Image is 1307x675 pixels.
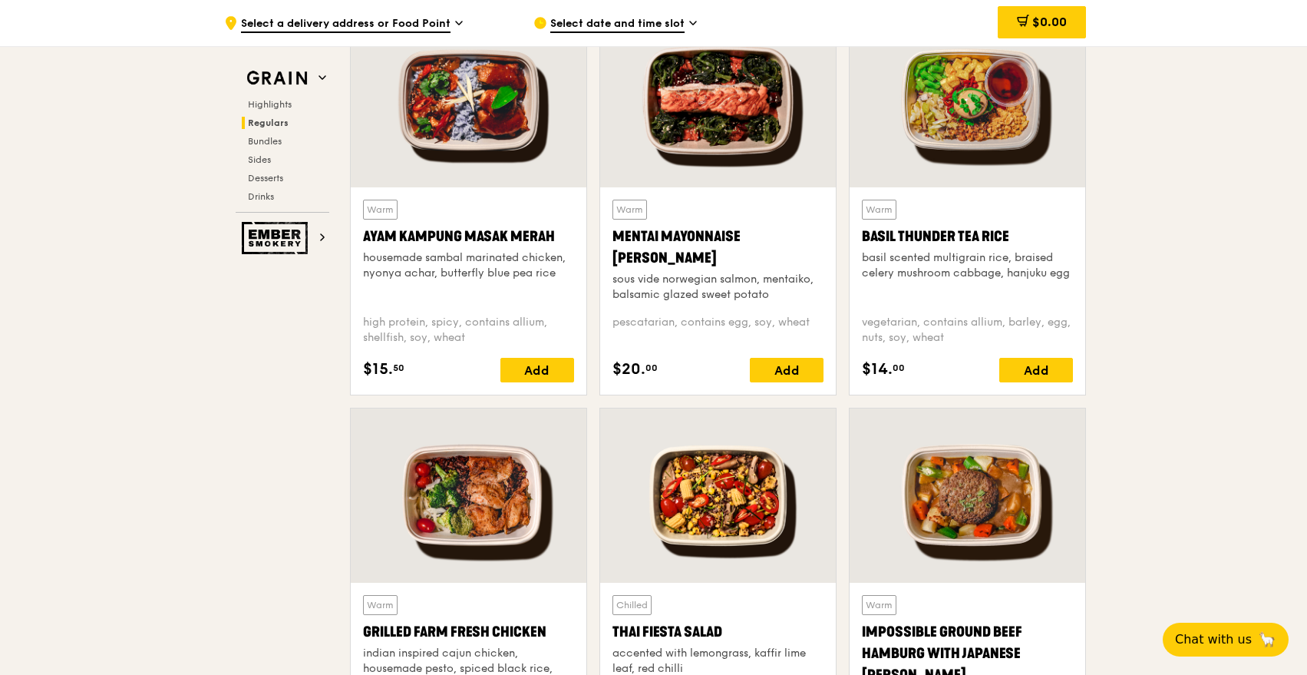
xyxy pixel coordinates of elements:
[999,358,1073,382] div: Add
[862,226,1073,247] div: Basil Thunder Tea Rice
[893,362,905,374] span: 00
[612,200,647,220] div: Warm
[363,315,574,346] div: high protein, spicy, contains allium, shellfish, soy, wheat
[1175,630,1252,649] span: Chat with us
[862,250,1073,281] div: basil scented multigrain rice, braised celery mushroom cabbage, hanjuku egg
[242,222,312,254] img: Ember Smokery web logo
[1258,630,1276,649] span: 🦙
[248,154,271,165] span: Sides
[612,315,823,346] div: pescatarian, contains egg, soy, wheat
[241,16,451,33] span: Select a delivery address or Food Point
[393,362,404,374] span: 50
[862,358,893,381] span: $14.
[248,99,292,110] span: Highlights
[363,200,398,220] div: Warm
[363,358,393,381] span: $15.
[363,595,398,615] div: Warm
[363,226,574,247] div: Ayam Kampung Masak Merah
[612,358,645,381] span: $20.
[248,136,282,147] span: Bundles
[645,362,658,374] span: 00
[612,226,823,269] div: Mentai Mayonnaise [PERSON_NAME]
[500,358,574,382] div: Add
[1163,623,1289,657] button: Chat with us🦙
[862,315,1073,346] div: vegetarian, contains allium, barley, egg, nuts, soy, wheat
[248,191,274,202] span: Drinks
[862,200,896,220] div: Warm
[242,65,312,92] img: Grain web logo
[248,173,283,184] span: Desserts
[1032,15,1067,29] span: $0.00
[550,16,685,33] span: Select date and time slot
[612,595,652,615] div: Chilled
[612,272,823,303] div: sous vide norwegian salmon, mentaiko, balsamic glazed sweet potato
[750,358,823,382] div: Add
[363,621,574,643] div: Grilled Farm Fresh Chicken
[612,621,823,643] div: Thai Fiesta Salad
[248,117,289,128] span: Regulars
[363,250,574,281] div: housemade sambal marinated chicken, nyonya achar, butterfly blue pea rice
[862,595,896,615] div: Warm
